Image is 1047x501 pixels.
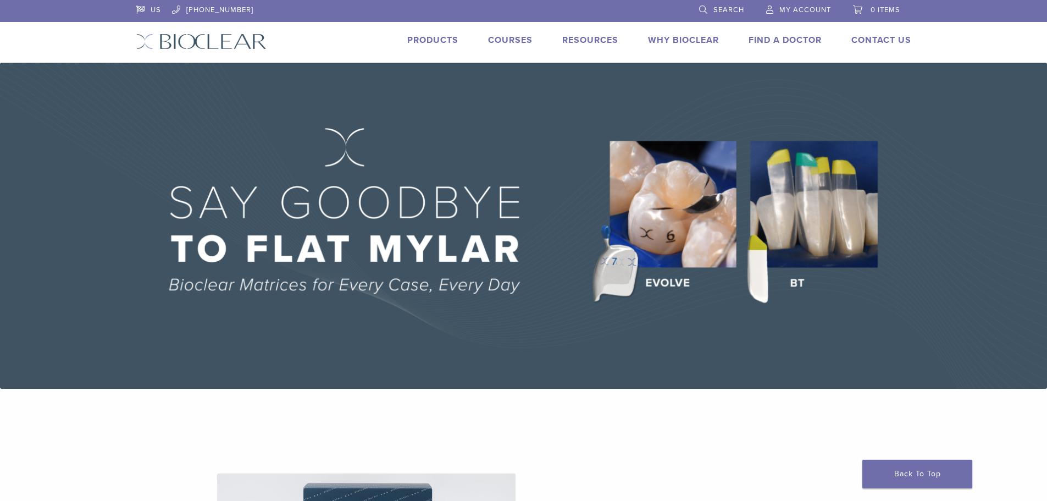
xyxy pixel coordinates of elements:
[871,5,900,14] span: 0 items
[862,460,972,488] a: Back To Top
[779,5,831,14] span: My Account
[749,35,822,46] a: Find A Doctor
[136,34,267,49] img: Bioclear
[488,35,533,46] a: Courses
[648,35,719,46] a: Why Bioclear
[407,35,458,46] a: Products
[562,35,618,46] a: Resources
[713,5,744,14] span: Search
[851,35,911,46] a: Contact Us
